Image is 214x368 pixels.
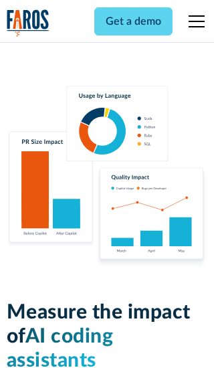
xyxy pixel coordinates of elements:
[181,5,207,37] div: menu
[7,9,49,37] img: Logo of the analytics and reporting company Faros.
[7,9,49,37] a: home
[94,7,173,35] a: Get a demo
[7,86,208,268] img: Charts tracking GitHub Copilot's usage and impact on velocity and quality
